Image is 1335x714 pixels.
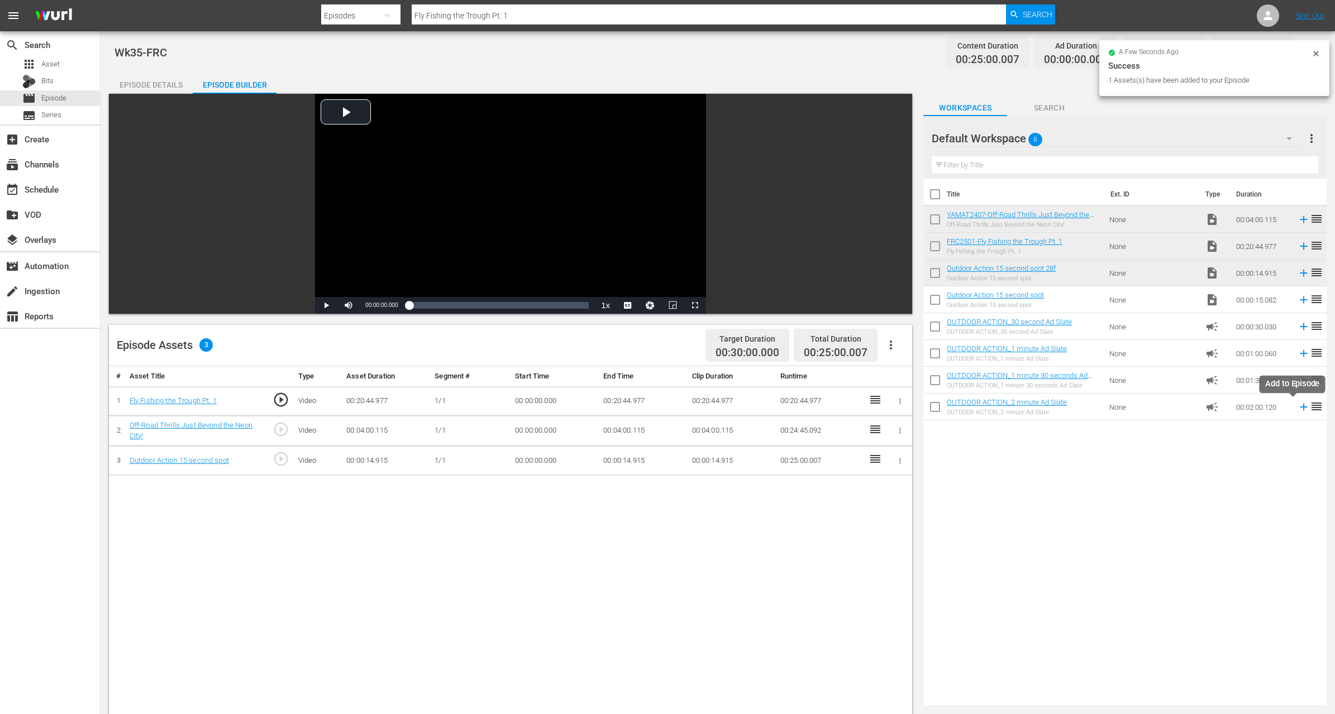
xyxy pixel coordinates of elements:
div: Total Duration [804,331,867,347]
td: 00:20:44.977 [342,386,430,416]
div: Off-Road Thrills Just Beyond the Neon City! [947,221,1100,228]
span: Workspaces [923,101,1007,115]
span: Ad [1205,347,1219,360]
span: Automation [6,260,19,273]
td: 00:00:14.915 [599,446,687,476]
span: Episode [41,93,66,104]
span: 00:00:00.000 [365,302,398,308]
span: 00:00:00.000 [1044,54,1108,66]
button: Captions [617,297,639,314]
td: 00:20:44.977 [688,386,776,416]
td: None [1105,286,1201,313]
button: Playback Rate [594,297,617,314]
th: Type [1199,179,1229,210]
td: 1/1 [430,386,511,416]
span: play_circle_outline [273,451,289,467]
button: Jump To Time [639,297,661,314]
td: 00:04:00.115 [688,416,776,446]
td: 3 [109,446,125,476]
span: 8 [1029,128,1043,151]
button: Episode Details [109,71,193,94]
td: None [1105,367,1201,394]
a: YAMAT2407-Off-Road Thrills Just Beyond the Neon City! [947,210,1094,227]
td: 00:00:15.082 [1232,286,1293,313]
span: VOD [6,208,19,222]
svg: Add to Episode [1298,320,1310,333]
div: Bits [22,75,36,88]
td: 00:01:30.090 [1232,367,1293,394]
td: Video [294,446,342,476]
td: 00:20:44.977 [1232,233,1293,260]
a: OUTDOOR ACTION_2 minute Ad Slate [947,398,1067,406]
div: Default Workspace [932,123,1303,154]
span: Video [1205,213,1219,226]
a: Off-Road Thrills Just Beyond the Neon City! [130,421,252,440]
th: Start Time [511,366,599,387]
span: reorder [1310,239,1323,252]
span: Asset [41,59,60,70]
td: 00:00:00.000 [511,446,599,476]
span: Video [1205,293,1219,306]
span: reorder [1310,212,1323,226]
td: 00:04:00.115 [599,416,687,446]
td: 1/1 [430,446,511,476]
span: play_circle_outline [273,421,289,438]
svg: Add to Episode [1298,213,1310,226]
div: Content Duration [956,38,1019,54]
div: Video Player [315,94,706,314]
span: Ad [1205,400,1219,414]
a: Outdoor Action 15 second spot 28f [947,264,1056,272]
th: Segment # [430,366,511,387]
span: Video [1205,266,1219,280]
span: 3 [199,338,213,352]
a: FRC2501-Fly Fishing the Trough Pt. 1 [947,237,1062,246]
a: OUTDOOR ACTION_1 minute Ad Slate [947,344,1067,353]
span: reorder [1310,293,1323,306]
div: Outdoor Action 15 second spot [947,275,1056,282]
div: Success [1108,59,1320,73]
button: Picture-in-Picture [661,297,684,314]
span: 00:25:00.007 [804,346,867,359]
span: Episode [22,92,36,105]
span: reorder [1310,373,1323,386]
a: OUTDOOR ACTION_30 second Ad Slate [947,318,1072,326]
span: reorder [1310,400,1323,413]
svg: Add to Episode [1298,267,1310,279]
div: Outdoor Action 15 second spot [947,301,1044,309]
span: Ad [1205,373,1219,387]
svg: Add to Episode [1298,347,1310,360]
td: None [1105,206,1201,233]
span: Bits [41,75,54,87]
span: Search [1023,4,1052,25]
th: # [109,366,125,387]
td: 00:00:14.915 [342,446,430,476]
a: Sign Out [1295,11,1324,20]
th: Asset Title [125,366,262,387]
td: 00:04:00.115 [342,416,430,446]
div: Progress Bar [409,302,589,309]
div: Episode Details [109,71,193,98]
td: 00:00:14.915 [1232,260,1293,286]
span: play_circle_outline [273,391,289,408]
span: Ingestion [6,285,19,298]
span: Series [41,109,61,121]
td: 00:25:00.007 [776,446,864,476]
td: Video [294,386,342,416]
th: Ext. ID [1104,179,1199,210]
div: Ad Duration [1044,38,1108,54]
span: Search [6,39,19,52]
svg: Add to Episode [1298,374,1310,386]
svg: Add to Episode [1298,294,1310,306]
div: OUTDOOR ACTION_2 minute Ad Slate [947,409,1067,416]
th: Clip Duration [688,366,776,387]
button: Mute [337,297,360,314]
td: 00:00:00.000 [511,386,599,416]
button: more_vert [1305,125,1318,152]
td: None [1105,313,1201,340]
td: 00:20:44.977 [599,386,687,416]
td: None [1105,233,1201,260]
a: OUTDOOR ACTION_1 minute 30 seconds Ad Slate [947,371,1092,388]
span: a few seconds ago [1119,48,1179,57]
th: Runtime [776,366,864,387]
td: 1/1 [430,416,511,446]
